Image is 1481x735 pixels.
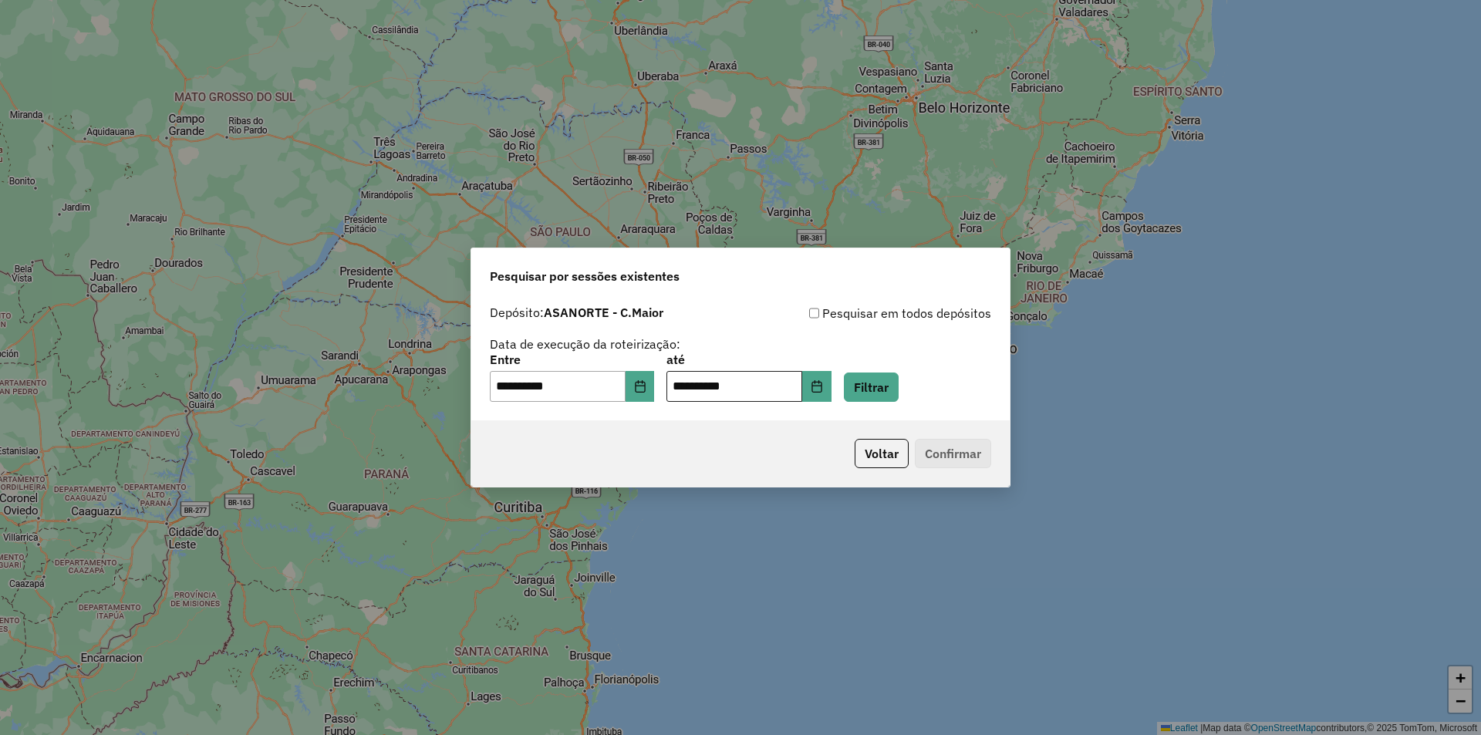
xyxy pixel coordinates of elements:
label: até [666,350,831,369]
button: Choose Date [802,371,832,402]
button: Choose Date [626,371,655,402]
span: Pesquisar por sessões existentes [490,267,680,285]
label: Depósito: [490,303,663,322]
label: Entre [490,350,654,369]
button: Voltar [855,439,909,468]
label: Data de execução da roteirização: [490,335,680,353]
button: Filtrar [844,373,899,402]
strong: ASANORTE - C.Maior [544,305,663,320]
div: Pesquisar em todos depósitos [740,304,991,322]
